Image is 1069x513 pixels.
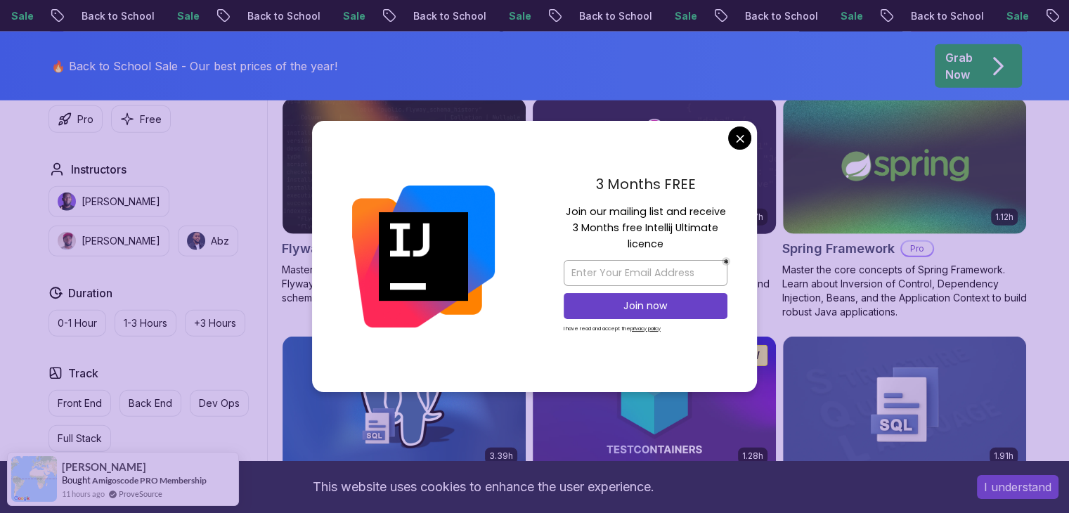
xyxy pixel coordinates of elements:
p: Sale [458,9,503,23]
p: Master the core concepts of Spring Framework. Learn about Inversion of Control, Dependency Inject... [782,263,1027,319]
img: SQL and Databases Fundamentals card [283,337,526,473]
button: Dev Ops [190,390,249,417]
img: instructor img [58,193,76,211]
button: 1-3 Hours [115,310,176,337]
img: Up and Running with SQL and Databases card [783,337,1026,473]
p: 1.91h [994,450,1013,462]
a: Flyway and Spring Boot card47mFlyway and Spring BootProMaster database migrations with Spring Boo... [282,98,526,306]
p: Back to School [31,9,127,23]
span: 11 hours ago [62,488,105,500]
p: Full Stack [58,431,102,446]
p: Master database migrations with Spring Boot and Flyway. Implement version control for your databa... [282,263,526,305]
a: ProveSource [119,488,162,500]
h2: Duration [68,285,112,301]
p: Pro [902,242,933,256]
p: Sale [624,9,669,23]
img: provesource social proof notification image [11,456,57,502]
button: +3 Hours [185,310,245,337]
span: Bought [62,474,91,486]
h2: Spring Framework [782,239,895,259]
p: Sale [956,9,1001,23]
p: 🔥 Back to School Sale - Our best prices of the year! [51,58,337,74]
p: 0-1 Hour [58,316,97,330]
h2: Instructors [71,161,127,178]
a: Amigoscode PRO Membership [92,475,207,486]
p: Dev Ops [199,396,240,410]
span: [PERSON_NAME] [62,461,146,473]
img: Testcontainers with Java card [533,337,776,473]
a: Spring Framework card1.12hSpring FrameworkProMaster the core concepts of Spring Framework. Learn ... [782,98,1027,320]
p: Back to School [197,9,292,23]
img: Flyway and Spring Boot card [283,98,526,235]
p: 3.39h [489,450,513,462]
p: 1.28h [742,450,763,462]
button: Back End [119,390,181,417]
p: Back to School [694,9,790,23]
button: Full Stack [48,425,111,452]
button: Front End [48,390,111,417]
p: [PERSON_NAME] [82,195,160,209]
button: instructor img[PERSON_NAME] [48,186,169,217]
p: Back to School [860,9,956,23]
img: instructor img [58,232,76,250]
img: instructor img [187,232,205,250]
h2: Track [68,365,98,382]
p: Grab Now [945,49,973,83]
p: 1-3 Hours [124,316,167,330]
p: Sale [127,9,171,23]
p: Sale [790,9,835,23]
p: Free [140,112,162,126]
div: This website uses cookies to enhance the user experience. [11,472,956,502]
button: instructor imgAbz [178,226,238,256]
p: Abz [211,234,229,248]
button: Pro [48,105,103,133]
p: +3 Hours [194,316,236,330]
button: Free [111,105,171,133]
p: Back to School [529,9,624,23]
p: Back to School [363,9,458,23]
p: 1.12h [995,212,1013,223]
button: Accept cookies [977,475,1058,499]
img: Spring Framework card [783,98,1026,235]
p: Sale [292,9,337,23]
p: Pro [77,112,93,126]
button: instructor img[PERSON_NAME] [48,226,169,256]
button: 0-1 Hour [48,310,106,337]
p: Front End [58,396,102,410]
p: Back End [129,396,172,410]
h2: Flyway and Spring Boot [282,239,429,259]
p: [PERSON_NAME] [82,234,160,248]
